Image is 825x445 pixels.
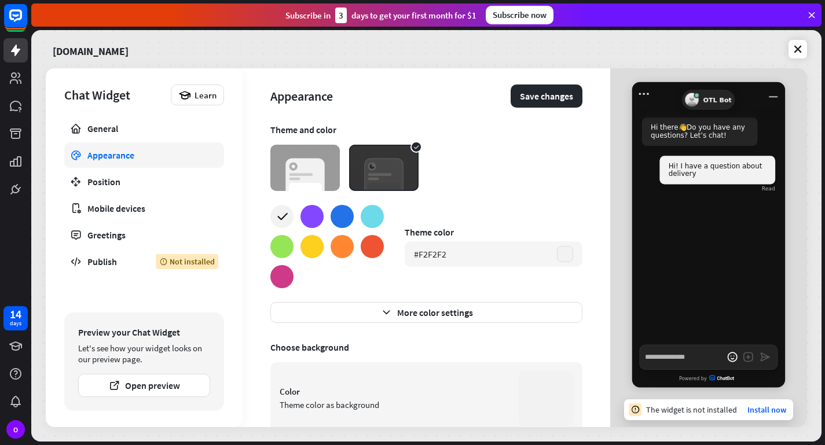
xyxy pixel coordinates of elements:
div: Chat Widget [64,87,165,103]
div: Position [87,176,201,187]
button: open emoji picker [724,350,740,365]
div: Appearance [87,149,201,161]
div: Not installed [156,254,218,269]
div: Preview your Chat Widget [78,326,210,338]
div: Choose background [270,341,582,353]
a: 14 days [3,306,28,330]
a: [DOMAIN_NAME] [53,37,129,61]
a: Install now [747,404,786,415]
div: Greetings [87,229,201,241]
div: #F2F2F2 [414,248,446,260]
div: Publish [87,256,138,267]
div: Theme and color [270,124,582,135]
div: Subscribe now [486,6,553,24]
textarea: Write a message… [640,345,778,370]
button: Minimize window [765,86,781,102]
span: Hi! I have a question about delivery [669,162,762,178]
div: Subscribe in days to get your first month for $1 [285,8,476,23]
div: 3 [335,8,347,23]
a: Publish Not installed [64,249,224,274]
button: More color settings [270,302,582,323]
div: General [87,123,201,134]
a: Appearance [64,142,224,168]
button: Send a message [757,350,773,365]
span: Learn [195,90,217,101]
a: General [64,116,224,141]
button: Open preview [78,374,210,397]
div: O [6,420,25,439]
button: Open LiveChat chat widget [9,5,44,39]
button: Open menu [636,86,652,102]
button: Add an attachment [740,350,756,365]
span: ChatBot [709,376,738,382]
a: Mobile devices [64,196,224,221]
span: Powered by [679,376,707,381]
span: Hi there 👋 Do you have any questions? Let’s chat! [651,123,745,139]
a: Greetings [64,222,224,248]
a: Position [64,169,224,194]
div: 14 [10,309,21,319]
div: Color [280,386,509,397]
div: OTL Bot [683,90,735,110]
div: days [10,319,21,328]
div: Let's see how your widget looks on our preview page. [78,343,210,365]
div: Mobile devices [87,203,201,214]
div: The widget is not installed [646,404,737,415]
div: Read [762,185,775,192]
a: Powered byChatBot [632,372,785,386]
div: Theme color [405,226,582,238]
button: Save changes [511,84,582,108]
div: Theme color as background [280,399,509,410]
span: OTL Bot [703,96,732,104]
div: Appearance [270,88,511,104]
